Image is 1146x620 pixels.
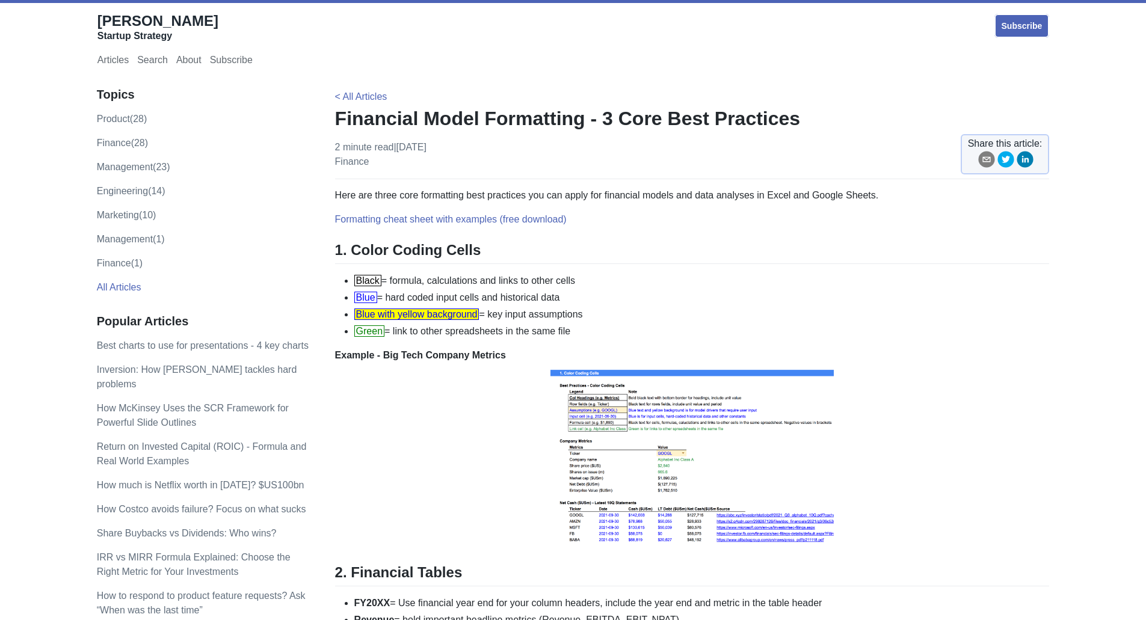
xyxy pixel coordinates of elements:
div: Startup Strategy [97,30,218,42]
a: product(28) [97,114,147,124]
a: Management(1) [97,234,165,244]
h3: Topics [97,87,310,102]
p: 2 minute read | [DATE] [335,140,427,169]
a: IRR vs MIRR Formula Explained: Choose the Right Metric for Your Investments [97,552,291,577]
li: = formula, calculations and links to other cells [354,274,1050,288]
a: Share Buybacks vs Dividends: Who wins? [97,528,277,538]
a: Formatting cheat sheet with examples (free download) [335,214,567,224]
a: Inversion: How [PERSON_NAME] tackles hard problems [97,364,297,389]
button: twitter [997,151,1014,172]
a: marketing(10) [97,210,156,220]
a: How much is Netflix worth in [DATE]? $US100bn [97,480,304,490]
a: Subscribe [994,14,1050,38]
span: Green [354,325,384,337]
a: Subscribe [210,55,253,68]
li: = key input assumptions [354,307,1050,322]
h1: Financial Model Formatting - 3 Core Best Practices [335,106,1050,130]
span: Share this article: [968,137,1043,151]
span: Blue [354,292,377,303]
li: = hard coded input cells and historical data [354,290,1050,305]
img: COLORCODE [547,363,837,549]
a: management(23) [97,162,170,172]
strong: FY20XX [354,598,390,608]
button: email [978,151,995,172]
a: engineering(14) [97,186,165,196]
p: Here are three core formatting best practices you can apply for financial models and data analyse... [335,188,1050,203]
li: = Use financial year end for your column headers, include the year end and metric in the table he... [354,596,1050,610]
strong: Example - Big Tech Company Metrics [335,350,506,360]
span: Black [354,275,381,286]
h2: 1. Color Coding Cells [335,241,1050,264]
h3: Popular Articles [97,314,310,329]
span: Blue with yellow background [354,308,479,320]
a: finance(28) [97,138,148,148]
a: < All Articles [335,91,387,102]
a: How to respond to product feature requests? Ask “When was the last time” [97,591,306,615]
a: Search [137,55,168,68]
a: How McKinsey Uses the SCR Framework for Powerful Slide Outlines [97,403,289,428]
a: How Costco avoids failure? Focus on what sucks [97,504,306,514]
a: finance [335,156,369,167]
button: linkedin [1017,151,1034,172]
a: All Articles [97,282,141,292]
a: About [176,55,202,68]
a: Finance(1) [97,258,143,268]
h2: 2. Financial Tables [335,563,1050,586]
a: [PERSON_NAME]Startup Strategy [97,12,218,42]
span: [PERSON_NAME] [97,13,218,29]
li: = link to other spreadsheets in the same file [354,324,1050,339]
a: Articles [97,55,129,68]
a: Best charts to use for presentations - 4 key charts [97,340,309,351]
a: Return on Invested Capital (ROIC) - Formula and Real World Examples [97,441,307,466]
